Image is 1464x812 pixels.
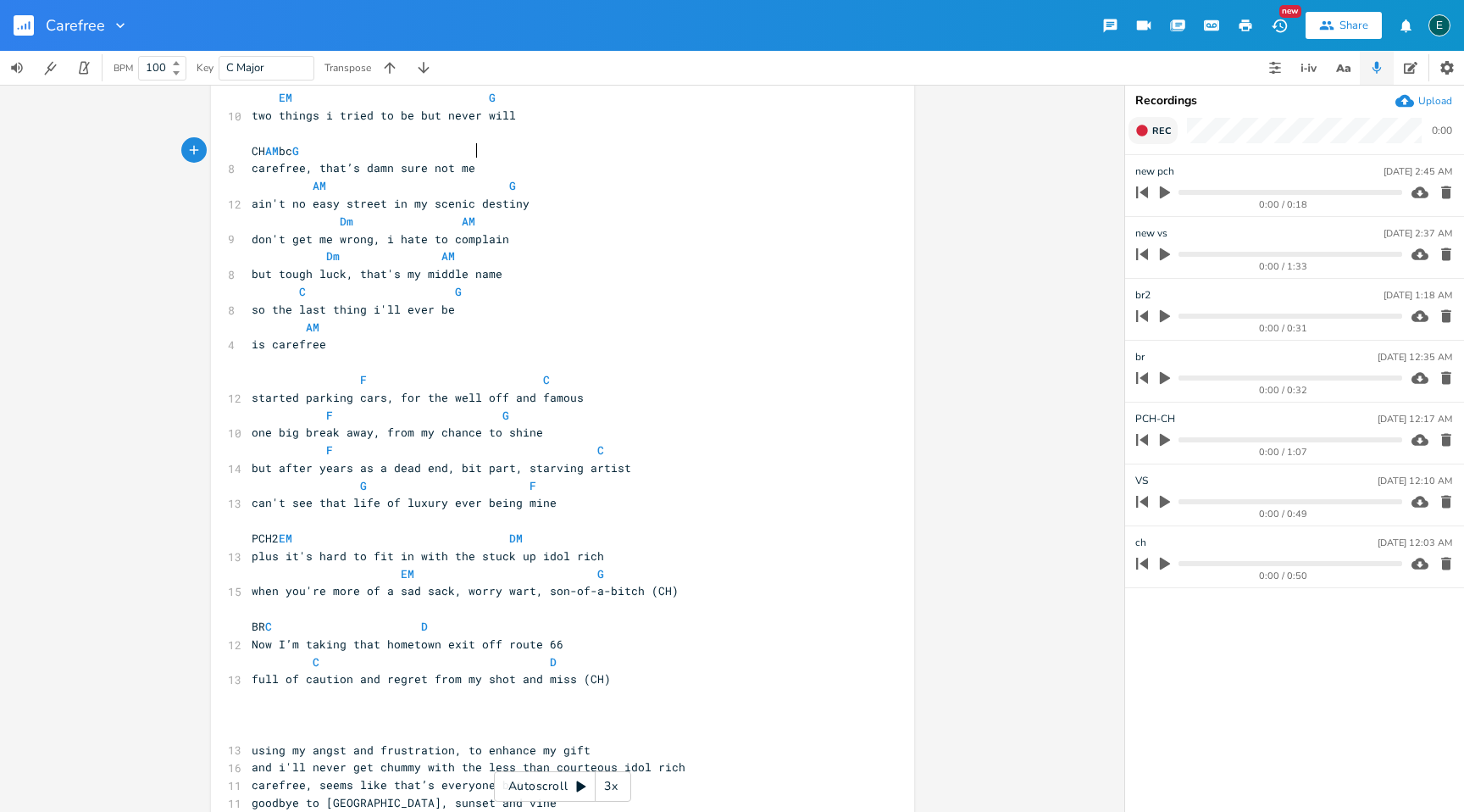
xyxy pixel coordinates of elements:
[1384,229,1452,238] div: [DATE] 2:37 AM
[1428,14,1450,36] div: edenmusic
[1135,164,1174,180] span: new pch
[1135,473,1148,489] span: VS
[530,478,536,493] span: F
[1395,92,1452,110] button: Upload
[1384,291,1452,300] div: [DATE] 1:18 AM
[1135,349,1145,365] span: br
[252,583,679,598] span: when you're more of a sad sack, worry wart, son-of-a-bitch (CH)
[1306,12,1382,39] button: Share
[441,248,455,264] span: AM
[252,143,306,159] span: CH bc
[1378,414,1452,424] div: [DATE] 12:17 AM
[596,771,626,802] div: 3x
[1378,538,1452,548] div: [DATE] 12:03 AM
[462,214,475,229] span: AM
[1279,5,1301,18] div: New
[252,160,475,175] span: carefree, that’s damn sure not me
[1165,448,1402,457] div: 0:00 / 1:07
[550,654,557,670] span: D
[502,408,509,423] span: G
[252,336,326,352] span: is carefree
[401,566,414,581] span: EM
[1428,6,1450,45] button: E
[326,408,333,423] span: F
[114,64,133,73] div: BPM
[252,302,455,317] span: so the last thing i'll ever be
[326,248,340,264] span: Dm
[489,90,496,105] span: G
[1135,535,1146,551] span: ch
[360,478,367,493] span: G
[543,372,550,387] span: C
[1418,94,1452,108] div: Upload
[326,442,333,458] span: F
[340,214,353,229] span: Dm
[1378,353,1452,362] div: [DATE] 12:35 AM
[252,742,591,758] span: using my angst and frustration, to enhance my gift
[197,63,213,73] div: Key
[1165,571,1402,581] div: 0:00 / 0:50
[252,531,523,546] span: PCH2
[265,143,279,159] span: AM
[1135,225,1167,242] span: new vs
[455,284,462,299] span: G
[1135,287,1151,303] span: br2
[252,637,563,652] span: Now I’m taking that hometown exit off route 66
[226,60,264,75] span: C Major
[306,320,319,335] span: AM
[421,619,428,634] span: D
[360,372,367,387] span: F
[313,178,326,193] span: AM
[1152,125,1171,137] span: Rec
[1165,200,1402,209] div: 0:00 / 0:18
[299,284,306,299] span: C
[265,619,272,634] span: C
[252,619,428,634] span: BR
[1165,509,1402,519] div: 0:00 / 0:49
[494,771,631,802] div: Autoscroll
[1165,324,1402,333] div: 0:00 / 0:31
[279,531,292,546] span: EM
[1165,262,1402,271] div: 0:00 / 1:33
[313,654,319,670] span: C
[509,178,516,193] span: G
[252,759,685,775] span: and i'll never get chummy with the less than courteous idol rich
[252,495,557,510] span: can't see that life of luxury ever being mine
[597,442,604,458] span: C
[252,460,631,476] span: but after years as a dead end, bit part, starving artist
[1135,411,1175,427] span: PCH-CH
[1432,125,1452,136] div: 0:00
[252,196,530,211] span: ain't no easy street in my scenic destiny
[252,266,502,281] span: but tough luck, that's my middle name
[597,566,604,581] span: G
[279,90,292,105] span: EM
[252,231,509,247] span: don't get me wrong, i hate to complain
[509,531,523,546] span: DM
[1165,386,1402,395] div: 0:00 / 0:32
[1128,117,1178,144] button: Rec
[1384,167,1452,176] div: [DATE] 2:45 AM
[252,548,604,564] span: plus it's hard to fit in with the stuck up idol rich
[324,63,371,73] div: Transpose
[252,425,543,440] span: one big break away, from my chance to shine
[1339,18,1368,33] div: Share
[292,143,299,159] span: G
[252,671,611,687] span: full of caution and regret from my shot and miss (CH)
[1135,95,1454,107] div: Recordings
[252,390,584,405] span: started parking cars, for the well off and famous
[252,108,516,123] span: two things i tried to be but never will
[1262,10,1296,41] button: New
[252,777,543,793] span: carefree, seems like that’s everyone but me
[252,795,557,810] span: goodbye to [GEOGRAPHIC_DATA], sunset and vine
[1378,476,1452,486] div: [DATE] 12:10 AM
[46,18,105,33] span: Carefree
